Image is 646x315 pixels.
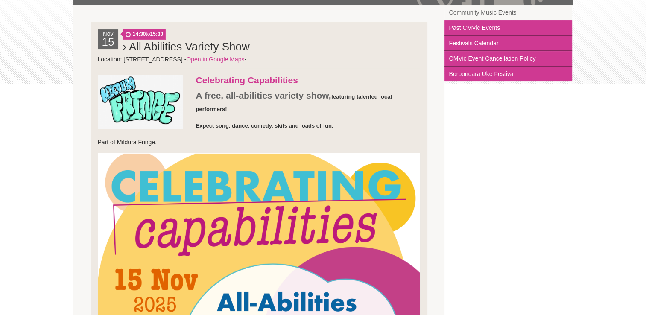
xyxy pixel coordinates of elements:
strong: 15:30 [150,31,163,37]
a: Festivals Calendar [444,36,572,51]
h3: A free, all-abilities variety show, [98,90,421,115]
a: Community Music Events [444,5,572,20]
span: Expect song, dance, comedy, skits and loads of fun. [196,122,333,129]
a: CMVic Event Cancellation Policy [444,51,572,67]
strong: 14:30 [133,31,146,37]
strong: Celebrating Capabilities [196,75,298,85]
a: Past CMVic Events [444,20,572,36]
a: Boroondara Uke Festival [444,67,572,81]
h2: › All Abilities Variety Show [123,38,420,55]
p: Part of Mildura Fringe. [98,138,421,146]
div: Nov [98,29,119,49]
h2: 15 [100,38,117,49]
span: to [123,29,166,40]
a: Open in Google Maps [186,56,244,63]
img: Mildura_Fringe.png [98,75,183,129]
